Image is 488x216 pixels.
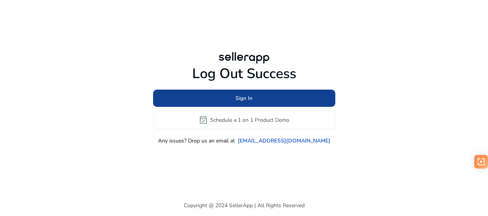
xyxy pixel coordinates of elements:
[153,111,335,129] button: event_availableSchedule a 1 on 1 Product Demo
[238,137,330,145] a: [EMAIL_ADDRESS][DOMAIN_NAME]
[153,90,335,107] button: Sign In
[158,137,235,145] p: Any issues? Drop us an email at
[199,115,208,124] span: event_available
[153,65,335,82] h1: Log Out Success
[236,94,252,102] span: Sign In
